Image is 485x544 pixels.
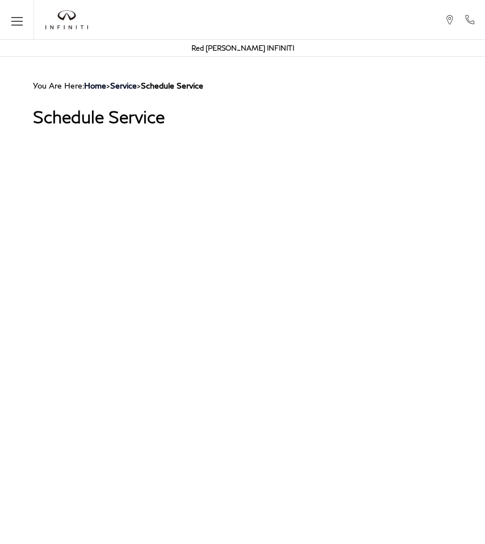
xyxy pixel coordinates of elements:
[110,81,203,90] span: >
[191,44,294,52] a: Red [PERSON_NAME] INFINITI
[33,107,453,126] h1: Schedule Service
[45,10,88,30] a: infiniti
[141,81,203,90] strong: Schedule Service
[84,81,106,90] a: Home
[45,10,88,30] img: INFINITI
[110,81,137,90] a: Service
[33,81,453,90] div: Breadcrumbs
[84,81,203,90] span: >
[33,81,203,90] span: You Are Here:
